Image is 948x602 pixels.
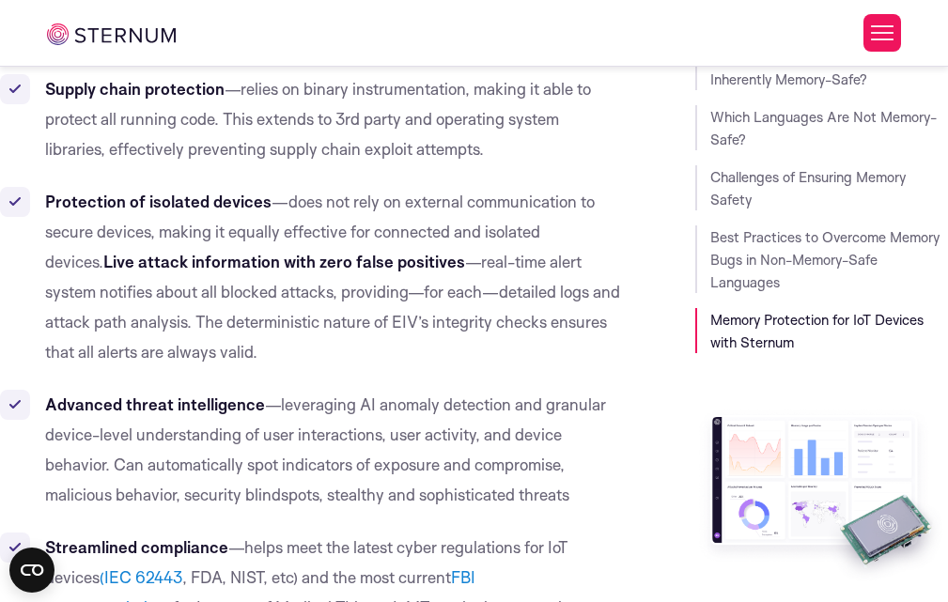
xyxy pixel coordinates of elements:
b: Live attack information with zero false positives [103,252,465,271]
button: Open CMP widget [9,548,54,593]
button: Toggle Menu [863,14,901,52]
a: Which Languages Are Not Memory-Safe? [710,108,937,148]
b: Protection of isolated devices [45,192,272,211]
span: —relies on binary instrumentation, making it able to protect all running code. This extends to 3r... [45,79,591,159]
img: sternum iot [47,23,175,45]
span: —does not rely on external communication to secure devices, making it equally effective for conne... [45,192,595,271]
span: —leveraging AI anomaly detection and granular device-level understanding of user interactions, us... [45,394,606,504]
a: Challenges of Ensuring Memory Safety [710,168,906,208]
b: Advanced threat intelligence [45,394,265,414]
a: Best Practices to Overcome Memory Bugs in Non-Memory-Safe Languages [710,228,940,291]
img: Take Sternum for a Test Drive with a Free Evaluation Kit [695,406,948,585]
a: Memory Protection for IoT Devices with Sternum [710,311,924,351]
span: —real-time alert system notifies about all blocked attacks, providing—for each—detailed logs and ... [45,252,620,362]
b: Supply chain protection [45,79,225,99]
